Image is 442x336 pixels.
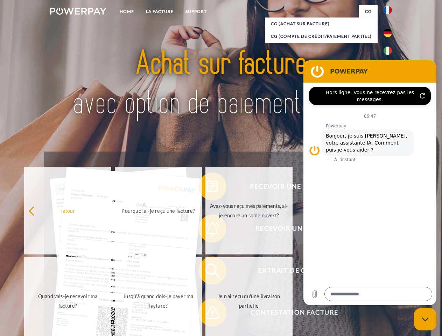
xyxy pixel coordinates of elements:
div: Je n'ai reçu qu'une livraison partielle [210,292,288,310]
div: retour [28,206,107,215]
img: fr [384,6,392,14]
img: logo-powerpay-white.svg [50,8,106,15]
iframe: Fenêtre de messagerie [303,60,436,305]
a: Home [114,5,140,18]
img: de [384,29,392,37]
a: LA FACTURE [140,5,180,18]
a: CG [359,5,378,18]
div: Pourquoi ai-je reçu une facture? [119,206,198,215]
div: Avez-vous reçu mes paiements, ai-je encore un solde ouvert? [210,201,288,220]
a: CG (Compte de crédit/paiement partiel) [265,30,378,43]
div: Jusqu'à quand dois-je payer ma facture? [119,292,198,310]
img: title-powerpay_fr.svg [67,34,375,134]
iframe: Bouton de lancement de la fenêtre de messagerie, conversation en cours [414,308,436,330]
a: CG (achat sur facture) [265,17,378,30]
a: Support [180,5,213,18]
div: Quand vais-je recevoir ma facture? [28,292,107,310]
img: it [384,47,392,55]
a: Avez-vous reçu mes paiements, ai-je encore un solde ouvert? [205,167,293,254]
